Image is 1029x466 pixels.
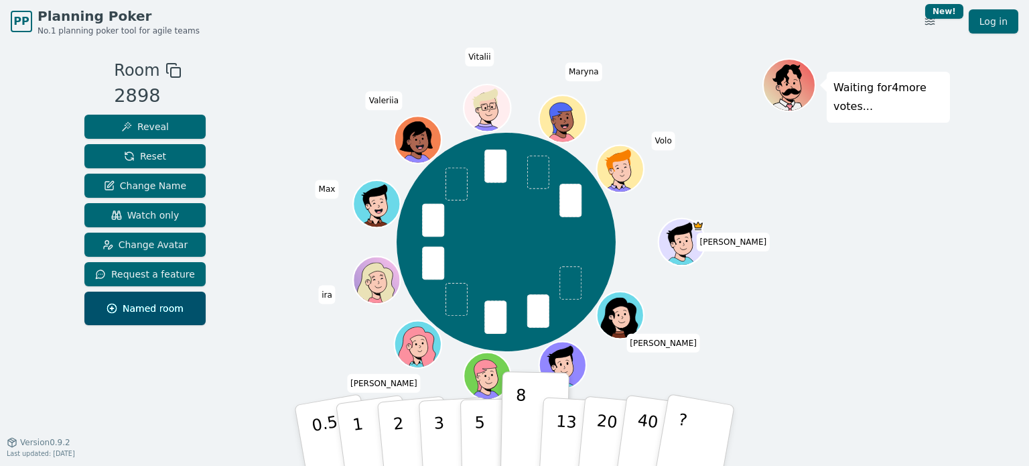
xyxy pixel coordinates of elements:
[114,82,181,110] div: 2898
[38,25,200,36] span: No.1 planning poker tool for agile teams
[465,48,494,66] span: Click to change your name
[347,374,421,393] span: Click to change your name
[626,334,700,353] span: Click to change your name
[84,115,206,139] button: Reveal
[84,174,206,198] button: Change Name
[38,7,200,25] span: Planning Poker
[366,91,402,110] span: Click to change your name
[121,120,169,133] span: Reveal
[918,9,942,34] button: New!
[84,144,206,168] button: Reset
[95,268,195,281] span: Request a feature
[13,13,29,30] span: PP
[833,78,943,116] p: Waiting for 4 more votes...
[11,7,200,36] a: PPPlanning PokerNo.1 planning poker tool for agile teams
[697,233,770,251] span: Click to change your name
[7,437,70,448] button: Version0.9.2
[7,450,75,457] span: Last updated: [DATE]
[925,4,963,19] div: New!
[692,220,704,232] span: Gunnar is the host
[20,437,70,448] span: Version 0.9.2
[540,343,584,387] button: Click to change your avatar
[84,203,206,227] button: Watch only
[316,180,339,198] span: Click to change your name
[514,386,526,458] p: 8
[104,179,186,192] span: Change Name
[84,292,206,325] button: Named room
[84,262,206,286] button: Request a feature
[565,62,602,81] span: Click to change your name
[107,302,184,315] span: Named room
[84,233,206,257] button: Change Avatar
[114,58,159,82] span: Room
[111,209,180,222] span: Watch only
[651,131,675,150] span: Click to change your name
[969,9,1018,34] a: Log in
[124,150,166,163] span: Reset
[318,285,336,304] span: Click to change your name
[102,238,188,251] span: Change Avatar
